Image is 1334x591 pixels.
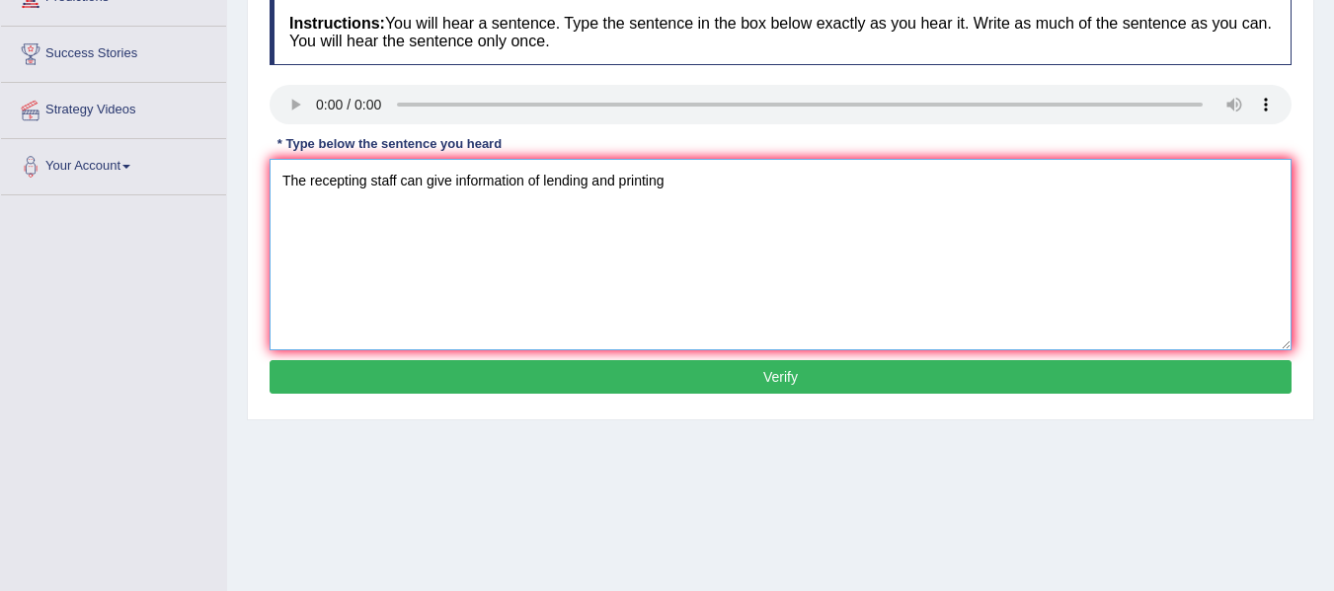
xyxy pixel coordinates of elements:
b: Instructions: [289,15,385,32]
div: * Type below the sentence you heard [270,134,510,153]
button: Verify [270,360,1292,394]
a: Strategy Videos [1,83,226,132]
a: Success Stories [1,27,226,76]
a: Your Account [1,139,226,188]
